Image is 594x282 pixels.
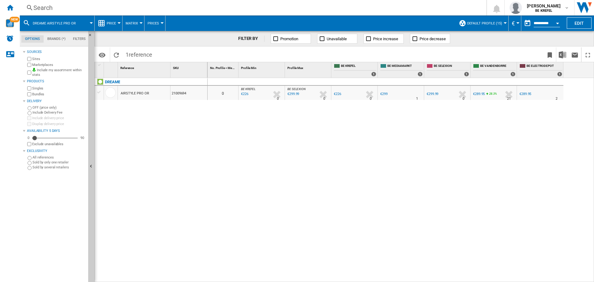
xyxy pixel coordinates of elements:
img: wise-card.svg [6,19,14,27]
span: NEW [10,17,19,22]
span: BE SELEXION [434,64,469,69]
div: €299.99 [426,91,438,97]
div: Search [33,3,470,12]
div: 1 offers sold by BE KREFEL [371,72,376,76]
div: Click to filter on that brand [105,78,120,86]
div: BE SELEXION 1 offers sold by BE SELEXION [425,62,470,78]
div: Last updated : Wednesday, 15 October 2025 07:52 [286,91,299,97]
input: Sold by only one retailer [28,161,32,165]
button: Unavailable [317,34,357,44]
div: 1 offers sold by BE VANDENBORRE [510,72,515,76]
label: Sold by only one retailer [32,160,86,165]
label: Display delivery price [32,122,86,126]
div: Availability 5 Days [27,128,86,133]
div: Sort None [209,62,238,72]
span: 1 [123,47,155,60]
div: SKU Sort None [172,62,207,72]
input: All references [28,156,32,160]
span: DREAME AIRSTYLE PRO OR [33,21,76,25]
div: Delivery Time : 1 day [416,96,418,102]
button: Open calendar [552,17,563,28]
span: Default profile (15) [467,21,502,25]
img: profile.jpg [510,2,522,14]
div: €289.95 [472,91,485,97]
span: BE KREFEL [241,87,256,91]
input: Sold by several retailers [28,166,32,170]
input: Marketplaces [27,63,31,67]
div: Delivery Time : 0 day [277,96,279,102]
div: No. Profile < Me Sort None [209,62,238,72]
span: Profile Min [241,66,256,70]
div: Sort None [105,62,118,72]
div: DREAME AIRSTYLE PRO OR [23,15,91,31]
button: Bookmark this report [544,47,556,62]
button: € [512,15,518,31]
div: €289.95 [519,92,531,96]
div: BE MEDIAMARKT 1 offers sold by BE MEDIAMARKT [379,62,424,78]
div: Delivery Time : 0 day [370,96,372,102]
button: Prices [148,15,162,31]
div: 0 [26,136,31,140]
div: Sort None [119,62,170,72]
div: 0 [208,86,238,100]
span: Price decrease [420,37,446,41]
div: €289.95 [473,92,485,96]
div: BE VANDENBORRE 1 offers sold by BE VANDENBORRE [472,62,517,78]
span: Prices [148,21,159,25]
div: 1 offers sold by BE MEDIAMARKT [418,72,423,76]
div: Exclusivity [27,149,86,154]
span: SKU [173,66,179,70]
input: OFF (price only) [28,106,32,110]
div: Sources [27,50,86,54]
div: 1 offers sold by BE SELEXION [464,72,469,76]
div: Delivery Time : 0 day [323,96,325,102]
span: BE VANDENBORRE [480,64,515,69]
label: Include Delivery Fee [32,110,86,115]
div: Last updated : Wednesday, 15 October 2025 10:16 [240,91,248,97]
div: €289.95 [519,91,531,97]
label: Sites [32,57,86,61]
div: BE ELECTRODEPOT 1 offers sold by BE ELECTRODEPOT [518,62,563,78]
div: €226 [334,92,341,96]
span: € [512,20,515,27]
div: Delivery Time : 2 days [556,96,557,102]
label: Include my assortment within stats [32,68,86,77]
md-tab-item: Filters [69,35,89,43]
div: Price [98,15,119,31]
div: Sort None [240,62,285,72]
span: Promotion [280,37,298,41]
input: Sites [27,57,31,61]
div: Profile Min Sort None [240,62,285,72]
button: Matrix [126,15,141,31]
div: €299 [379,91,388,97]
span: BE SELEXION [287,87,306,91]
span: Reference [120,66,134,70]
div: BE KREFEL 1 offers sold by BE KREFEL [333,62,377,78]
label: All references [32,155,86,160]
span: BE MEDIAMARKT [387,64,423,69]
button: Edit [567,17,592,29]
img: mysite-bg-18x18.png [32,68,36,72]
span: [PERSON_NAME] [527,3,561,9]
div: Sort None [286,62,331,72]
b: BE KREFEL [535,9,552,13]
span: 28.3 [489,92,495,95]
button: Options [96,49,108,60]
label: Exclude unavailables [32,142,86,146]
button: Default profile (15) [467,15,505,31]
label: Sold by several retailers [32,165,86,170]
button: Price increase [364,34,404,44]
label: Singles [32,86,86,91]
input: Bundles [27,92,31,96]
div: €226 [333,91,341,97]
span: Price increase [373,37,398,41]
input: Singles [27,86,31,90]
div: Reference Sort None [119,62,170,72]
div: €299.99 [427,92,438,96]
div: Delivery Time : 0 day [463,96,464,102]
button: Hide [88,31,96,42]
span: BE KREFEL [341,64,376,69]
div: 90 [79,136,86,140]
